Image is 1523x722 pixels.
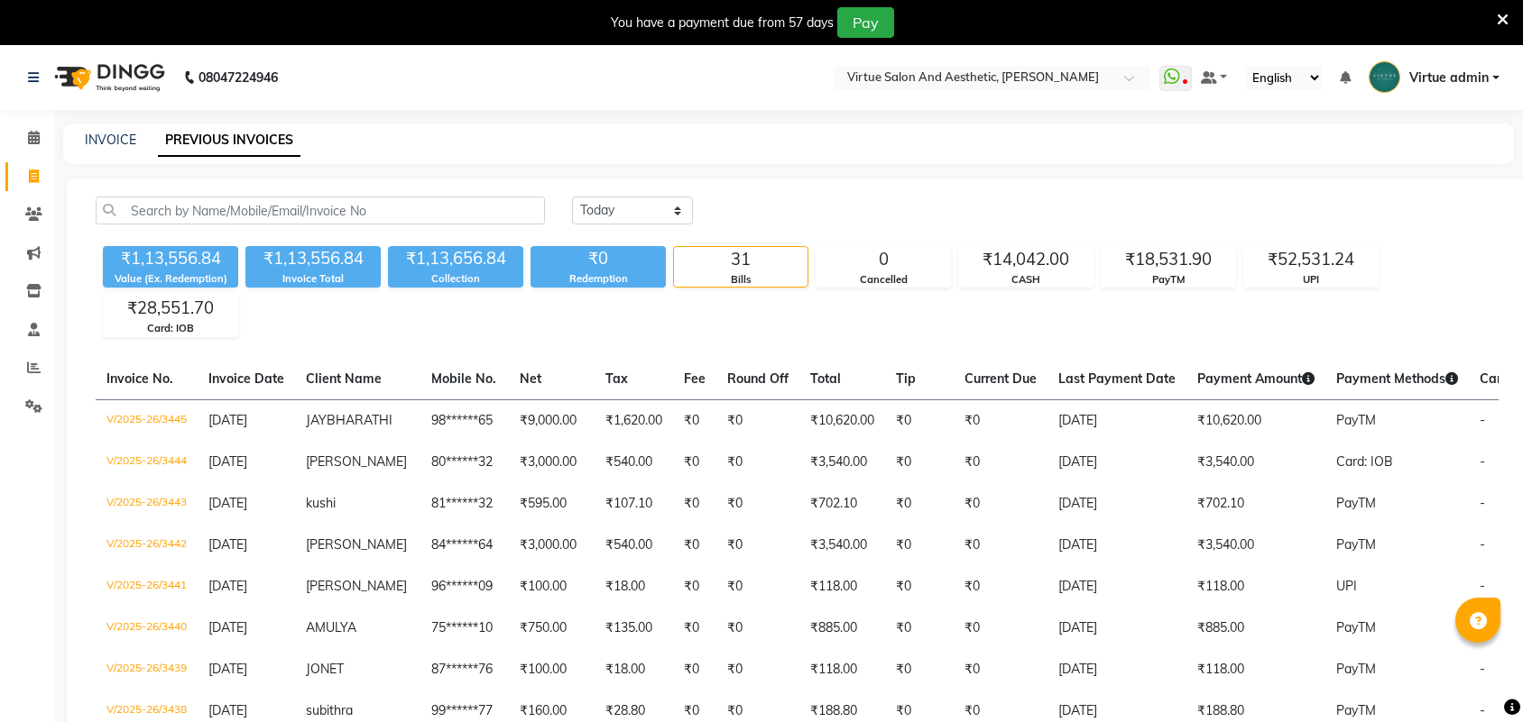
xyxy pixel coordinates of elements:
td: ₹10,620.00 [799,399,885,442]
span: - [1480,495,1485,511]
td: [DATE] [1048,566,1186,608]
td: ₹595.00 [509,483,595,525]
iframe: chat widget [1447,650,1505,704]
td: V/2025-26/3443 [96,483,198,525]
div: ₹1,13,556.84 [245,246,381,271]
a: PREVIOUS INVOICES [158,124,300,157]
span: [PERSON_NAME] [306,578,407,594]
span: [DATE] [208,495,247,511]
span: Virtue admin [1409,69,1489,87]
span: Client Name [306,370,382,387]
td: ₹0 [885,525,954,566]
td: ₹0 [673,399,716,442]
span: [PERSON_NAME] [306,453,407,470]
span: PayTM [1336,661,1376,677]
td: ₹0 [716,649,799,690]
div: ₹14,042.00 [959,247,1093,272]
div: ₹1,13,556.84 [103,246,238,271]
td: ₹702.10 [1186,483,1325,525]
td: ₹885.00 [1186,608,1325,649]
td: ₹0 [885,608,954,649]
span: [DATE] [208,412,247,428]
td: ₹0 [954,442,1048,483]
span: - [1480,412,1485,428]
span: PayTM [1336,619,1376,635]
span: Tax [605,370,628,387]
td: ₹0 [673,566,716,608]
a: INVOICE [85,132,136,148]
div: Redemption [531,271,666,287]
input: Search by Name/Mobile/Email/Invoice No [96,196,545,224]
div: 0 [817,247,950,272]
span: AMULYA [306,619,356,635]
td: ₹0 [954,608,1048,649]
td: ₹0 [885,442,954,483]
td: ₹0 [954,483,1048,525]
div: Value (Ex. Redemption) [103,271,238,287]
span: JAYBHARATHI [306,412,392,428]
div: ₹28,551.70 [104,296,237,321]
td: ₹100.00 [509,566,595,608]
td: ₹0 [716,442,799,483]
span: JONET [306,661,344,677]
td: ₹0 [716,483,799,525]
td: ₹0 [673,442,716,483]
td: ₹0 [954,649,1048,690]
div: Collection [388,271,523,287]
td: [DATE] [1048,649,1186,690]
span: Fee [684,370,706,387]
span: - [1480,578,1485,594]
div: Cancelled [817,272,950,288]
td: ₹750.00 [509,608,595,649]
td: ₹10,620.00 [1186,399,1325,442]
td: ₹0 [673,608,716,649]
img: logo [46,52,170,103]
td: [DATE] [1048,483,1186,525]
img: Virtue admin [1369,61,1400,93]
span: subithra [306,702,353,718]
td: ₹0 [885,399,954,442]
span: - [1480,453,1485,470]
div: PayTM [1102,272,1235,288]
span: Current Due [965,370,1037,387]
td: ₹0 [673,649,716,690]
td: [DATE] [1048,399,1186,442]
span: [DATE] [208,536,247,553]
span: UPI [1336,578,1357,594]
div: ₹0 [531,246,666,271]
td: ₹118.00 [799,649,885,690]
span: PayTM [1336,412,1376,428]
td: ₹0 [885,566,954,608]
span: Mobile No. [431,370,496,387]
button: Pay [837,7,894,38]
td: ₹1,620.00 [595,399,673,442]
div: 31 [674,247,808,272]
td: [DATE] [1048,608,1186,649]
span: Round Off [727,370,789,387]
span: [DATE] [208,578,247,594]
td: ₹100.00 [509,649,595,690]
span: Net [520,370,541,387]
td: ₹118.00 [799,566,885,608]
td: ₹135.00 [595,608,673,649]
span: kushi [306,495,336,511]
div: You have a payment due from 57 days [611,14,834,32]
span: Invoice Date [208,370,284,387]
span: [DATE] [208,702,247,718]
div: Invoice Total [245,271,381,287]
div: ₹18,531.90 [1102,247,1235,272]
td: V/2025-26/3444 [96,442,198,483]
td: ₹3,540.00 [799,525,885,566]
span: [PERSON_NAME] [306,536,407,553]
td: [DATE] [1048,442,1186,483]
td: ₹0 [954,566,1048,608]
td: ₹0 [716,525,799,566]
td: ₹18.00 [595,566,673,608]
td: ₹0 [716,399,799,442]
td: V/2025-26/3442 [96,525,198,566]
span: [DATE] [208,661,247,677]
span: Tip [896,370,916,387]
div: ₹1,13,656.84 [388,246,523,271]
span: Last Payment Date [1058,370,1176,387]
span: Total [810,370,841,387]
